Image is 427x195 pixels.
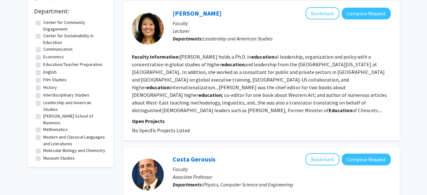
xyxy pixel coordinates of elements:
[43,32,106,46] label: Center for Sustainability in Education
[43,54,64,60] label: Economics
[306,7,339,19] button: Add Qingyan Tian to Bookmarks
[5,166,27,190] iframe: Chat
[173,9,222,17] a: [PERSON_NAME]
[173,19,391,27] p: Faculty
[342,8,391,19] button: Compose Request to Qingyan Tian
[342,154,391,165] button: Compose Request to Costa Gerousis
[198,92,222,98] b: education
[43,126,68,133] label: Mathematics
[34,7,107,15] h2: Department:
[43,84,57,91] label: History
[221,61,245,68] b: education
[329,107,352,113] b: Education
[251,54,275,60] b: education
[146,84,170,90] b: education
[43,46,72,53] label: Communication
[132,54,387,113] fg-read-more: [PERSON_NAME] holds a Ph.D. in al leadership, organization and policy with a concentration in glo...
[43,61,102,68] label: Education/Teacher Preparation
[43,134,106,147] label: Modern and Classical Languages and Literatures
[173,35,203,42] b: Departments:
[132,127,190,134] span: No Specific Projects Listed
[43,99,106,113] label: Leadership and American Studies
[173,27,391,35] p: Lecturer
[43,155,75,162] label: Museum Studies
[43,113,106,126] label: [PERSON_NAME] School of Business
[43,76,66,83] label: Film Studies
[43,147,105,154] label: Molecular Biology and Chemistry
[173,155,216,163] a: Costa Gerousis
[43,19,106,32] label: Center for Community Engagement
[173,165,391,173] p: Faculty
[43,92,89,98] label: Interdisciplinary Studies
[132,54,180,60] b: Faculty Information:
[306,153,339,165] button: Add Costa Gerousis to Bookmarks
[132,117,391,125] p: Open Projects
[203,35,272,42] span: Leadership and American Studies
[203,181,293,188] span: Physics, Computer Science and Engineering
[173,173,391,181] p: Associate Professor
[173,181,203,188] b: Departments:
[43,69,57,76] label: English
